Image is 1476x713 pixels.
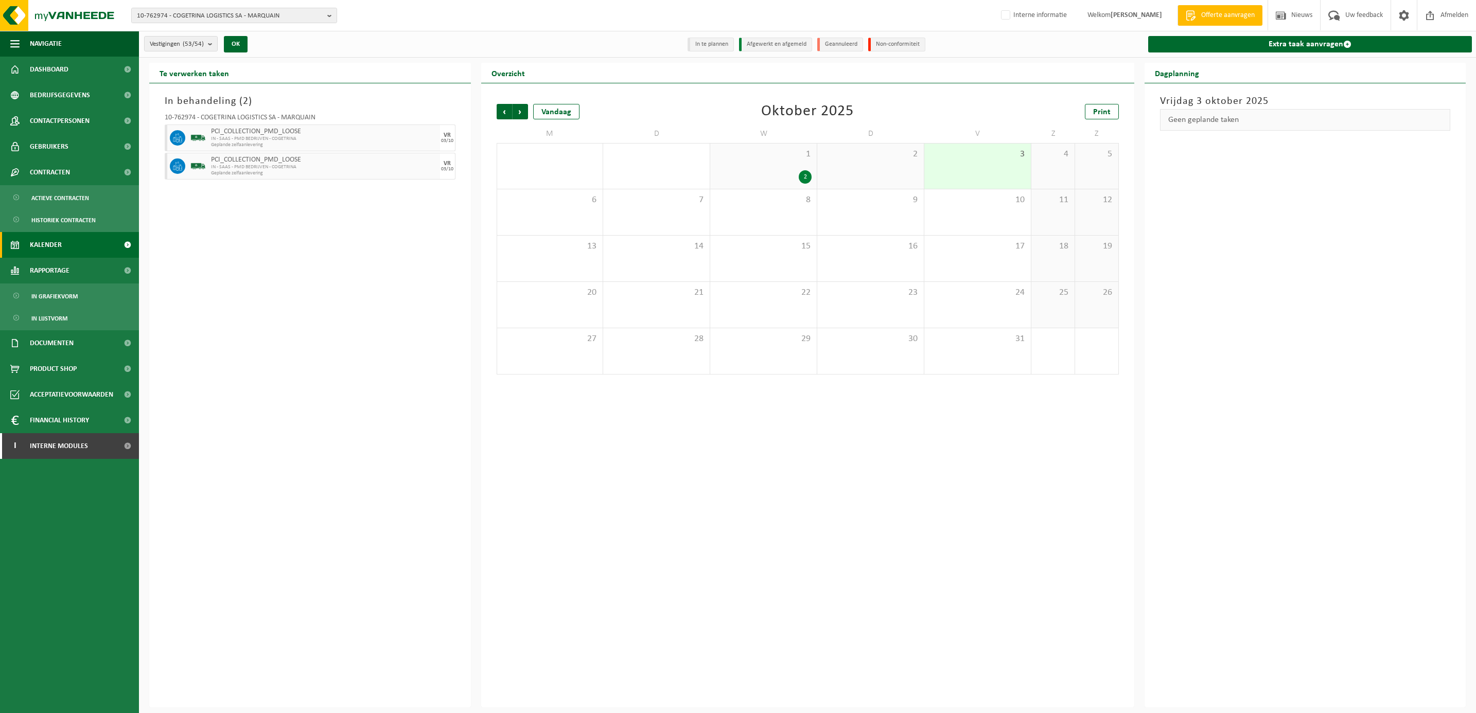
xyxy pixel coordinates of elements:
[929,241,1026,252] span: 17
[822,241,919,252] span: 16
[929,333,1026,345] span: 31
[1199,10,1257,21] span: Offerte aanvragen
[3,308,136,328] a: In lijstvorm
[3,188,136,207] a: Actieve contracten
[715,194,812,206] span: 8
[1080,287,1113,298] span: 26
[817,124,924,143] td: D
[30,82,90,108] span: Bedrijfsgegevens
[1080,149,1113,160] span: 5
[929,149,1026,160] span: 3
[929,194,1026,206] span: 10
[183,41,204,47] count: (53/54)
[444,132,451,138] div: VR
[688,38,734,51] li: In te plannen
[533,104,579,119] div: Vandaag
[799,170,812,184] div: 2
[924,124,1031,143] td: V
[224,36,248,52] button: OK
[3,286,136,306] a: In grafiekvorm
[31,287,78,306] span: In grafiekvorm
[817,38,863,51] li: Geannuleerd
[1160,94,1451,109] h3: Vrijdag 3 oktober 2025
[929,287,1026,298] span: 24
[1036,149,1069,160] span: 4
[31,309,67,328] span: In lijstvorm
[211,156,437,164] span: PCI_COLLECTION_PMD_LOOSE
[822,149,919,160] span: 2
[30,356,77,382] span: Product Shop
[211,128,437,136] span: PCI_COLLECTION_PMD_LOOSE
[30,382,113,407] span: Acceptatievoorwaarden
[137,8,323,24] span: 10-762974 - COGETRINA LOGISTICS SA - MARQUAIN
[149,63,239,83] h2: Te verwerken taken
[30,134,68,159] span: Gebruikers
[211,170,437,176] span: Geplande zelfaanlevering
[513,104,528,119] span: Volgende
[1085,104,1119,119] a: Print
[30,31,62,57] span: Navigatie
[502,333,598,345] span: 27
[1145,63,1209,83] h2: Dagplanning
[481,63,535,83] h2: Overzicht
[608,194,705,206] span: 7
[144,36,218,51] button: Vestigingen(53/54)
[31,188,89,208] span: Actieve contracten
[190,130,206,146] img: BL-SO-LV
[999,8,1067,23] label: Interne informatie
[497,124,604,143] td: M
[211,142,437,148] span: Geplande zelfaanlevering
[608,333,705,345] span: 28
[1036,194,1069,206] span: 11
[603,124,710,143] td: D
[1075,124,1119,143] td: Z
[131,8,337,23] button: 10-762974 - COGETRINA LOGISTICS SA - MARQUAIN
[30,232,62,258] span: Kalender
[243,96,249,106] span: 2
[3,210,136,229] a: Historiek contracten
[1036,287,1069,298] span: 25
[30,57,68,82] span: Dashboard
[1031,124,1075,143] td: Z
[10,433,20,459] span: I
[608,241,705,252] span: 14
[30,407,89,433] span: Financial History
[822,287,919,298] span: 23
[608,287,705,298] span: 21
[190,158,206,174] img: BL-SO-LV
[441,167,453,172] div: 03/10
[1036,241,1069,252] span: 18
[30,159,70,185] span: Contracten
[502,194,598,206] span: 6
[30,330,74,356] span: Documenten
[502,287,598,298] span: 20
[1080,241,1113,252] span: 19
[30,258,69,283] span: Rapportage
[502,241,598,252] span: 13
[822,333,919,345] span: 30
[761,104,854,119] div: Oktober 2025
[1093,108,1111,116] span: Print
[715,149,812,160] span: 1
[31,210,96,230] span: Historiek contracten
[715,241,812,252] span: 15
[441,138,453,144] div: 03/10
[150,37,204,52] span: Vestigingen
[715,333,812,345] span: 29
[1148,36,1472,52] a: Extra taak aanvragen
[1160,109,1451,131] div: Geen geplande taken
[211,136,437,142] span: IN - SAAS - PMD BEDRIJVEN - COGETRINA
[1111,11,1162,19] strong: [PERSON_NAME]
[444,161,451,167] div: VR
[1080,194,1113,206] span: 12
[715,287,812,298] span: 22
[211,164,437,170] span: IN - SAAS - PMD BEDRIJVEN - COGETRINA
[30,108,90,134] span: Contactpersonen
[739,38,812,51] li: Afgewerkt en afgemeld
[1178,5,1262,26] a: Offerte aanvragen
[165,114,455,124] div: 10-762974 - COGETRINA LOGISTICS SA - MARQUAIN
[30,433,88,459] span: Interne modules
[497,104,512,119] span: Vorige
[710,124,817,143] td: W
[868,38,925,51] li: Non-conformiteit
